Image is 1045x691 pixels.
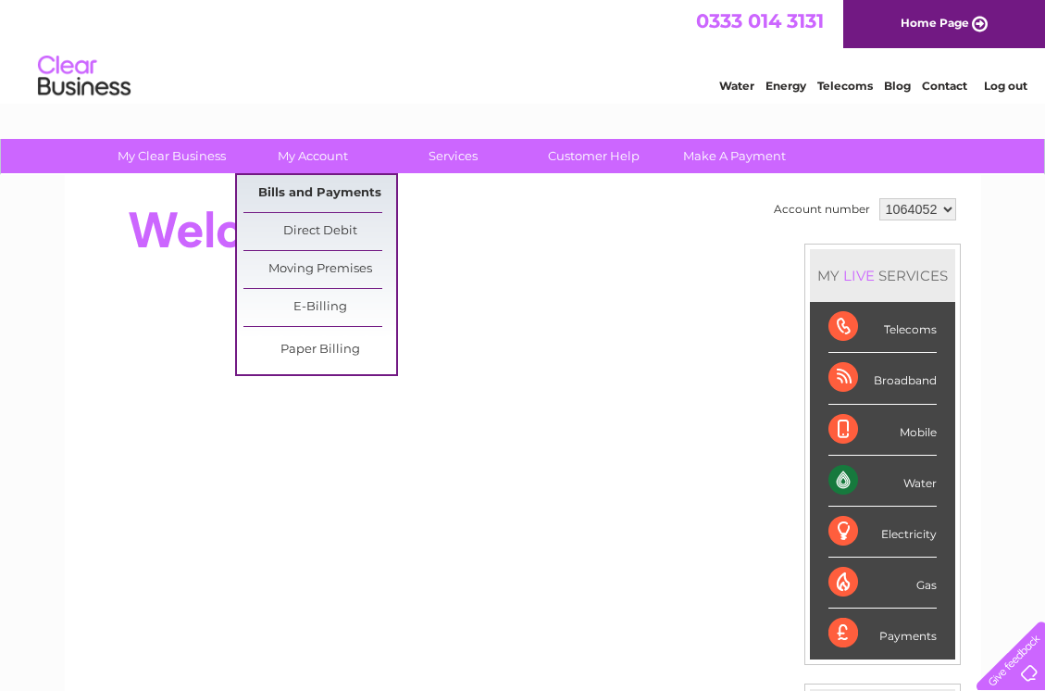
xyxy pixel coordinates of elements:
a: Moving Premises [243,251,396,288]
div: Payments [828,609,937,659]
div: Clear Business is a trading name of Verastar Limited (registered in [GEOGRAPHIC_DATA] No. 3667643... [86,10,961,90]
div: Gas [828,558,937,609]
div: Electricity [828,507,937,558]
div: Telecoms [828,302,937,353]
a: My Account [236,139,389,173]
a: Log out [984,79,1027,93]
div: Water [828,456,937,507]
a: Customer Help [517,139,670,173]
div: LIVE [840,267,878,284]
a: Energy [765,79,806,93]
a: Telecoms [817,79,873,93]
a: Paper Billing [243,332,396,369]
td: Account number [769,194,875,225]
a: 0333 014 3131 [696,9,824,32]
a: Services [377,139,529,173]
a: E-Billing [243,289,396,326]
div: Broadband [828,353,937,404]
a: Blog [884,79,911,93]
img: logo.png [37,48,131,105]
a: Contact [922,79,967,93]
a: Bills and Payments [243,175,396,212]
a: Direct Debit [243,213,396,250]
a: Water [719,79,754,93]
a: My Clear Business [95,139,248,173]
a: Make A Payment [658,139,811,173]
div: Mobile [828,405,937,456]
div: MY SERVICES [810,249,955,302]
